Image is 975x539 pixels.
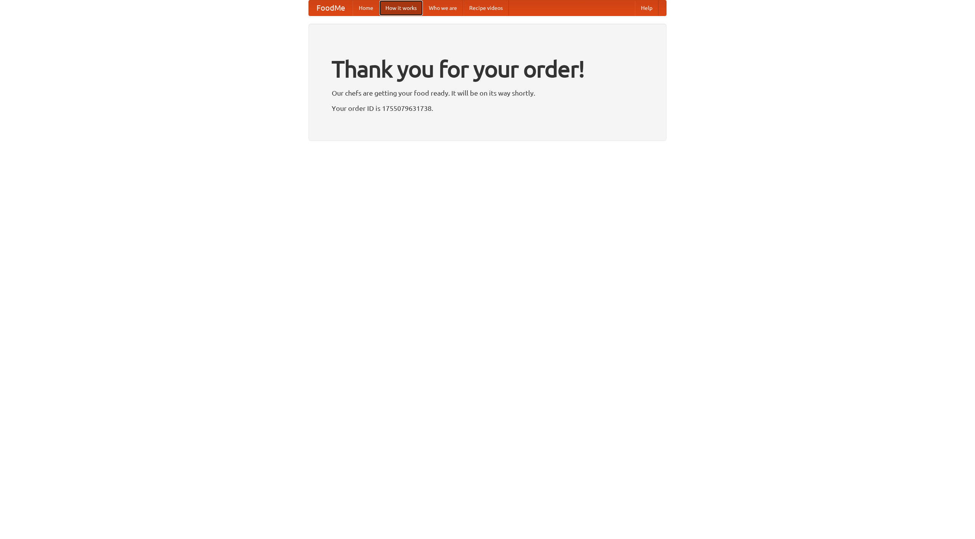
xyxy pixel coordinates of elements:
[635,0,659,16] a: Help
[379,0,423,16] a: How it works
[332,87,643,99] p: Our chefs are getting your food ready. It will be on its way shortly.
[332,102,643,114] p: Your order ID is 1755079631738.
[463,0,509,16] a: Recipe videos
[423,0,463,16] a: Who we are
[332,51,643,87] h1: Thank you for your order!
[309,0,353,16] a: FoodMe
[353,0,379,16] a: Home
